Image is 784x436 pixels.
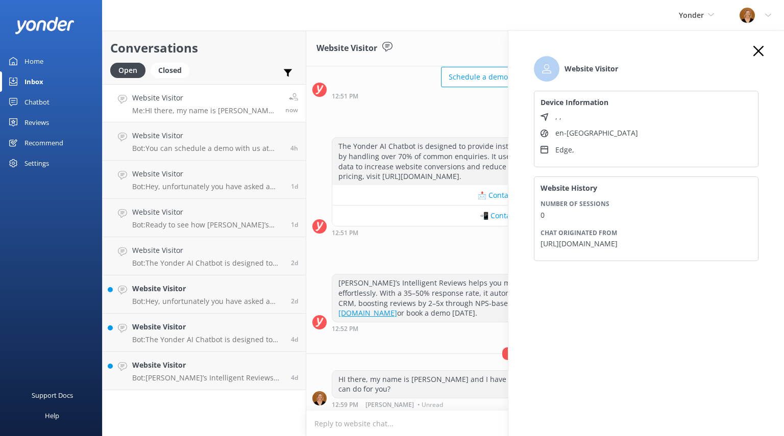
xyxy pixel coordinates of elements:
button: Close [753,46,764,57]
p: Bot: You can schedule a demo with us at [URL][DOMAIN_NAME][PERSON_NAME]. [132,144,283,153]
div: 12:51pm 18-Aug-2025 (UTC +12:00) Pacific/Auckland [332,229,704,236]
img: 1-1617059290.jpg [740,8,755,23]
span: 12:59pm 18-Aug-2025 (UTC +12:00) Pacific/Auckland [285,106,298,114]
textarea: To enrich screen reader interactions, please activate Accessibility in Grammarly extension settings [306,411,784,436]
p: Me: HI there, my name is [PERSON_NAME] and I have just jumped into the chat to see if there is an... [132,106,278,115]
li: Name [534,56,758,82]
strong: 12:51 PM [332,230,358,236]
span: [PERSON_NAME] [365,402,414,408]
p: Bot: The Yonder AI Chatbot is designed to handle over 70% of common enquiries instantly, 24/7, bo... [132,335,283,344]
div: HI there, my name is [PERSON_NAME] and I have just jumped into the chat to see if there is anythi... [332,371,704,398]
div: Help [45,405,59,426]
div: Recommend [24,133,63,153]
strong: 12:52 PM [332,326,358,332]
span: 08:31am 18-Aug-2025 (UTC +12:00) Pacific/Auckland [290,144,298,152]
a: Website VisitorBot:The Yonder AI Chatbot is designed to provide instant 24/7 answers, boost booki... [103,237,306,275]
a: Website VisitorBot:[PERSON_NAME]’s Intelligent Reviews helps you maximize 5-star reviews and gath... [103,352,306,390]
li: Language [541,127,752,139]
span: • Unread [418,402,443,408]
span: 06:09am 17-Aug-2025 (UTC +12:00) Pacific/Auckland [291,182,298,191]
li: Location [541,111,752,122]
p: 0 [541,210,752,220]
h2: Conversations [110,38,298,58]
a: Open [110,64,151,75]
div: The Yonder AI Chatbot is designed to provide instant 24/7 answers, boost bookings, and save staff... [332,138,704,185]
span: Chat originated from [541,228,617,237]
img: yonder-white-logo.png [15,17,74,34]
h4: Website Visitor [132,360,283,371]
div: [PERSON_NAME]’s Intelligent Reviews helps you maximize 5-star reviews and gather valuable feedbac... [332,274,704,321]
p: Bot: Hey, unfortunately you have asked a question that is outside of my knowledge base. It would ... [132,182,283,191]
button: 📩 Contact me by email [332,185,704,206]
div: Chatbot [24,92,50,112]
div: Inbox [24,71,43,92]
span: 04:23am 17-Aug-2025 (UTC +12:00) Pacific/Auckland [291,220,298,229]
strong: 12:51 PM [332,93,358,99]
p: Bot: [PERSON_NAME]’s Intelligent Reviews helps you maximize 5-star reviews and gather valuable fe... [132,373,283,382]
span: Team member online [502,347,589,360]
div: 12:59pm 18-Aug-2025 (UTC +12:00) Pacific/Auckland [332,401,704,408]
h4: Website Visitor [132,283,283,294]
div: Support Docs [32,385,73,405]
span: Number of sessions [541,199,609,208]
div: Closed [151,63,189,78]
h4: Website Visitor [132,245,283,256]
div: 12:52pm 18-Aug-2025 (UTC +12:00) Pacific/Auckland [332,325,704,332]
a: Closed [151,64,194,75]
li: Device type [541,144,752,156]
a: Website VisitorBot:Hey, unfortunately you have asked a question that is outside of my knowledge b... [103,161,306,199]
button: Schedule a demo [441,67,516,87]
span: 07:46pm 13-Aug-2025 (UTC +12:00) Pacific/Auckland [291,335,298,344]
div: 12:51pm 18-Aug-2025 (UTC +12:00) Pacific/Auckland [332,92,704,99]
h4: Website Visitor [132,321,283,332]
a: Website VisitorBot:Hey, unfortunately you have asked a question that is outside of my knowledge b... [103,275,306,314]
span: Yonder [679,10,704,20]
p: Bot: Hey, unfortunately you have asked a question that is outside of my knowledge base. It would ... [132,297,283,306]
p: Bot: Ready to see how [PERSON_NAME]’s products can help grow your business? Schedule a demo with ... [132,220,283,229]
h4: Website Visitor [132,168,283,179]
div: Settings [24,153,49,173]
h4: Website Visitor [132,130,283,141]
h4: Website History [541,183,752,193]
div: Home [24,51,43,71]
p: Bot: The Yonder AI Chatbot is designed to provide instant 24/7 answers, boost bookings, and save ... [132,259,283,268]
h3: Website Visitor [316,42,377,55]
h4: Website Visitor [132,92,278,104]
span: 03:09pm 15-Aug-2025 (UTC +12:00) Pacific/Auckland [291,297,298,305]
h4: Device Information [541,97,752,107]
p: [URL][DOMAIN_NAME] [541,239,752,248]
a: Website VisitorMe:HI there, my name is [PERSON_NAME] and I have just jumped into the chat to see ... [103,84,306,122]
span: 02:46pm 13-Aug-2025 (UTC +12:00) Pacific/Auckland [291,373,298,382]
a: Website VisitorBot:The Yonder AI Chatbot is designed to handle over 70% of common enquiries insta... [103,314,306,352]
a: Website VisitorBot:Ready to see how [PERSON_NAME]’s products can help grow your business? Schedul... [103,199,306,237]
a: Website VisitorBot:You can schedule a demo with us at [URL][DOMAIN_NAME][PERSON_NAME].4h [103,122,306,161]
h4: Website Visitor [132,207,283,218]
b: Website Visitor [565,63,618,74]
div: Reviews [24,112,49,133]
a: [URL][DOMAIN_NAME] [338,298,683,318]
strong: 12:59 PM [332,402,358,408]
span: 11:43am 16-Aug-2025 (UTC +12:00) Pacific/Auckland [291,259,298,267]
button: 📲 Contact me by SMS [332,206,704,226]
div: Open [110,63,145,78]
